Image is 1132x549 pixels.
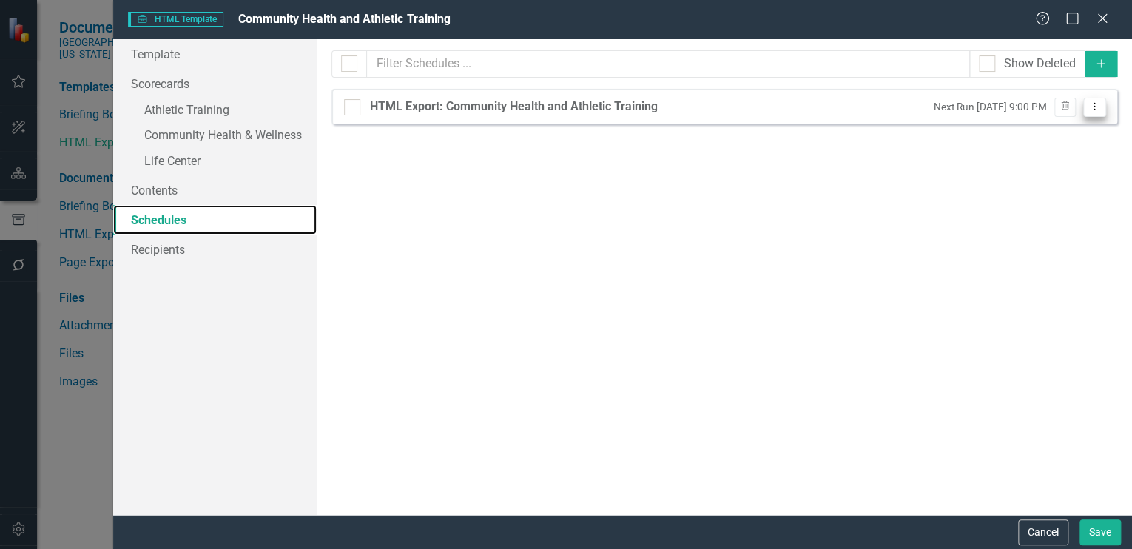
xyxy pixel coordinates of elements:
[113,124,317,149] a: Community Health & Wellness
[366,50,970,78] input: Filter Schedules ...
[113,235,317,264] a: Recipients
[113,69,317,98] a: Scorecards
[113,175,317,205] a: Contents
[1004,55,1076,73] div: Show Deleted
[369,98,657,115] div: HTML Export: Community Health and Athletic Training
[113,39,317,69] a: Template
[934,100,1047,114] small: Next Run [DATE] 9:00 PM
[113,205,317,235] a: Schedules
[1018,519,1068,545] button: Cancel
[1079,519,1121,545] button: Save
[128,12,223,27] span: HTML Template
[113,149,317,175] a: Life Center
[113,98,317,124] a: Athletic Training
[238,12,450,26] span: Community Health and Athletic Training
